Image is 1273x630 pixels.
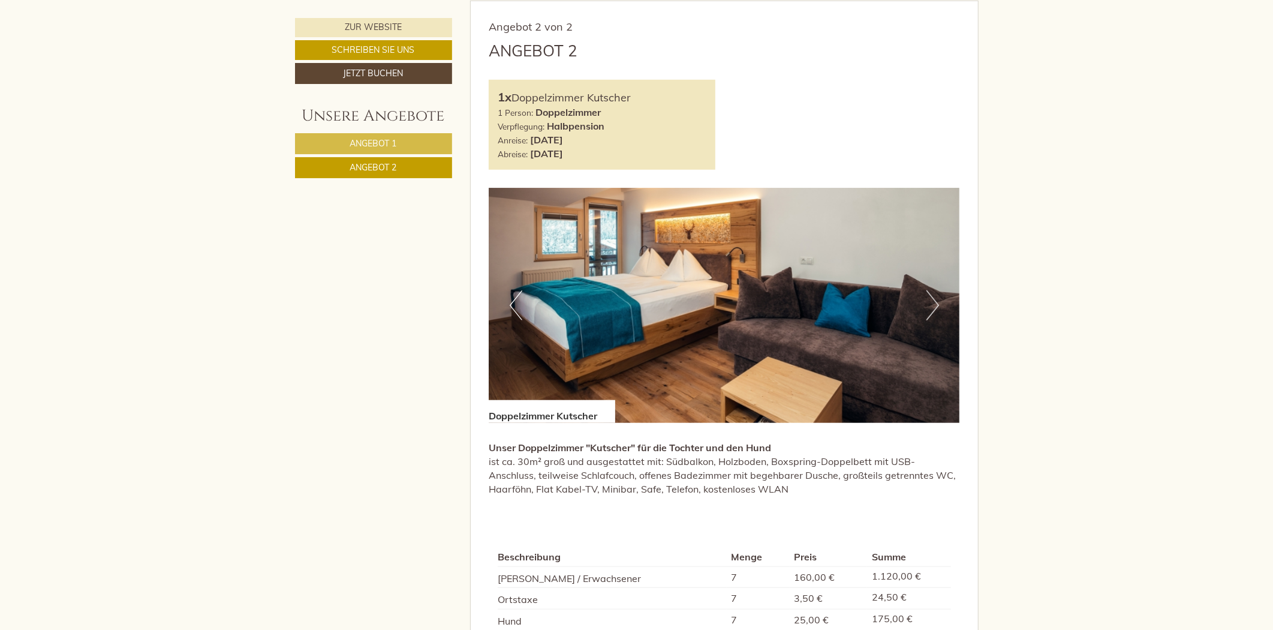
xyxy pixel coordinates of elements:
b: Halbpension [547,120,604,132]
th: Menge [727,548,790,566]
div: Unsere Angebote [295,105,452,127]
span: Angebot 1 [350,138,397,149]
b: Doppelzimmer [535,106,601,118]
img: image [489,188,959,424]
b: [DATE] [530,148,563,160]
td: 1.120,00 € [867,566,950,588]
td: Ortstaxe [498,588,727,610]
td: 7 [727,566,790,588]
a: Schreiben Sie uns [295,40,452,60]
b: [DATE] [530,134,563,146]
button: Previous [510,290,522,320]
span: 160,00 € [795,571,835,583]
td: 24,50 € [867,588,950,610]
span: 25,00 € [795,614,829,626]
span: Angebot 2 von 2 [489,20,573,34]
td: 7 [727,588,790,610]
button: Next [926,290,939,320]
div: Angebot 2 [489,40,577,62]
strong: Unser Doppelzimmer "Kutscher" für die Tochter und den Hund [489,442,771,454]
a: Jetzt buchen [295,63,452,84]
small: Verpflegung: [498,121,544,131]
td: [PERSON_NAME] / Erwachsener [498,566,727,588]
th: Preis [790,548,868,566]
span: Angebot 2 [350,162,397,173]
div: Doppelzimmer Kutscher [498,89,706,106]
a: Zur Website [295,18,452,37]
th: Beschreibung [498,548,727,566]
p: ist ca. 30m² groß und ausgestattet mit: Südbalkon, Holzboden, Boxspring-Doppelbett mit USB-Anschl... [489,441,960,496]
small: Anreise: [498,135,528,145]
small: Abreise: [498,149,528,159]
b: 1x [498,89,511,104]
th: Summe [867,548,950,566]
div: Doppelzimmer Kutscher [489,400,615,423]
small: 1 Person: [498,107,533,118]
span: 3,50 € [795,592,823,604]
